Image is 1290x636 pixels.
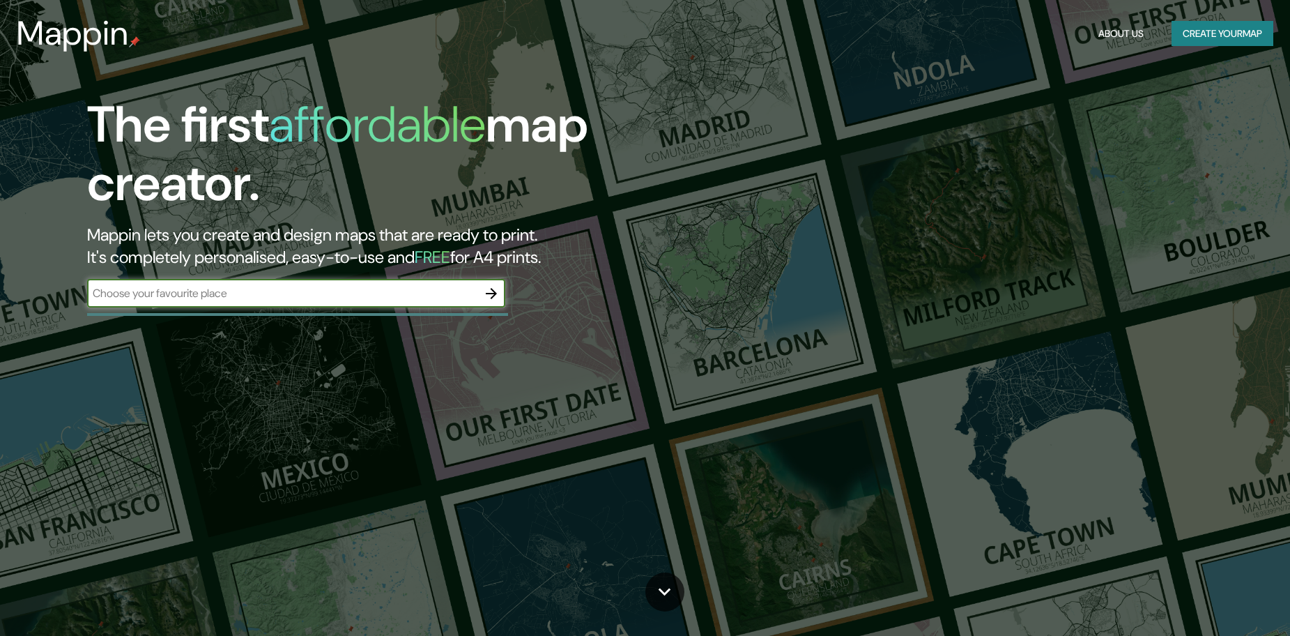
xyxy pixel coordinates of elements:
img: mappin-pin [129,36,140,47]
h3: Mappin [17,14,129,53]
h2: Mappin lets you create and design maps that are ready to print. It's completely personalised, eas... [87,224,732,268]
button: Create yourmap [1172,21,1273,47]
h1: affordable [269,92,486,157]
button: About Us [1093,21,1149,47]
input: Choose your favourite place [87,285,477,301]
h5: FREE [415,246,450,268]
h1: The first map creator. [87,96,732,224]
